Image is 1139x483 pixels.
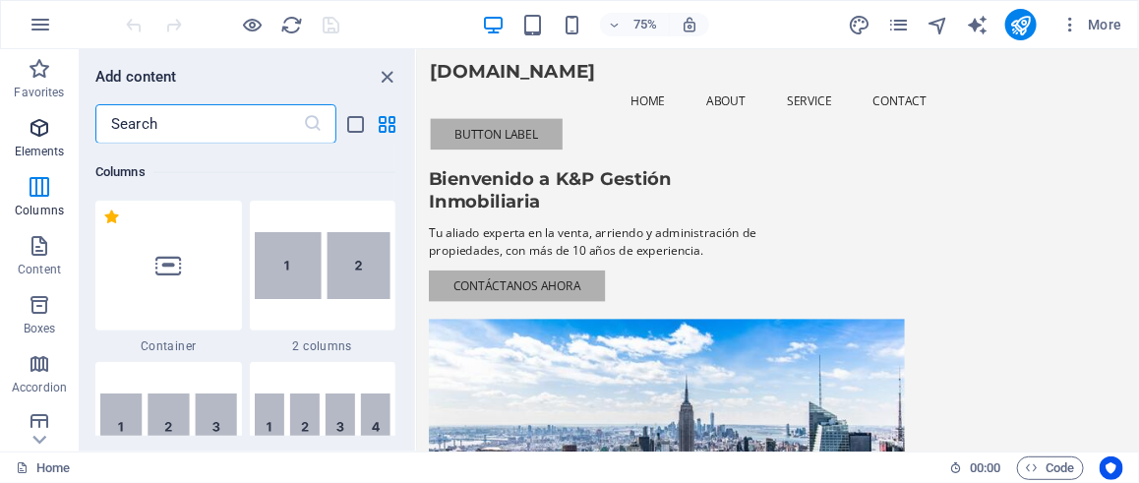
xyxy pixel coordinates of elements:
span: Remove from favorites [103,209,120,225]
button: list-view [344,112,368,136]
h6: Add content [95,65,177,89]
button: pages [887,13,911,36]
h6: 75% [629,13,661,36]
div: Container [95,201,242,354]
i: On resize automatically adjust zoom level to fit chosen device. [681,16,698,33]
p: Favorites [14,85,64,100]
a: Click to cancel selection. Double-click to open Pages [16,456,70,480]
button: publish [1005,9,1037,40]
img: 3columns.svg [100,393,237,460]
button: 75% [600,13,670,36]
i: Pages (Ctrl+Alt+S) [887,14,910,36]
span: Code [1026,456,1075,480]
button: Click here to leave preview mode and continue editing [241,13,265,36]
i: Navigator [927,14,949,36]
button: Usercentrics [1100,456,1123,480]
i: Design (Ctrl+Alt+Y) [848,14,870,36]
span: 2 columns [250,338,396,354]
p: Elements [15,144,65,159]
span: More [1060,15,1122,34]
img: 4columns.svg [255,393,391,460]
button: design [848,13,871,36]
span: 00 00 [970,456,1000,480]
img: 2-columns.svg [255,232,391,299]
button: More [1052,9,1130,40]
button: Code [1017,456,1084,480]
p: Content [18,262,61,277]
h6: Session time [949,456,1001,480]
i: Reload page [281,14,304,36]
button: text_generator [966,13,989,36]
button: grid-view [376,112,399,136]
button: navigator [927,13,950,36]
i: AI Writer [966,14,989,36]
div: 2 columns [250,201,396,354]
span: : [984,460,987,475]
input: Search [95,104,303,144]
i: Publish [1009,14,1032,36]
p: Columns [15,203,64,218]
button: reload [280,13,304,36]
span: Container [95,338,242,354]
h6: Columns [95,160,395,184]
p: Boxes [24,321,56,336]
button: close panel [376,65,399,89]
p: Accordion [12,380,67,395]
